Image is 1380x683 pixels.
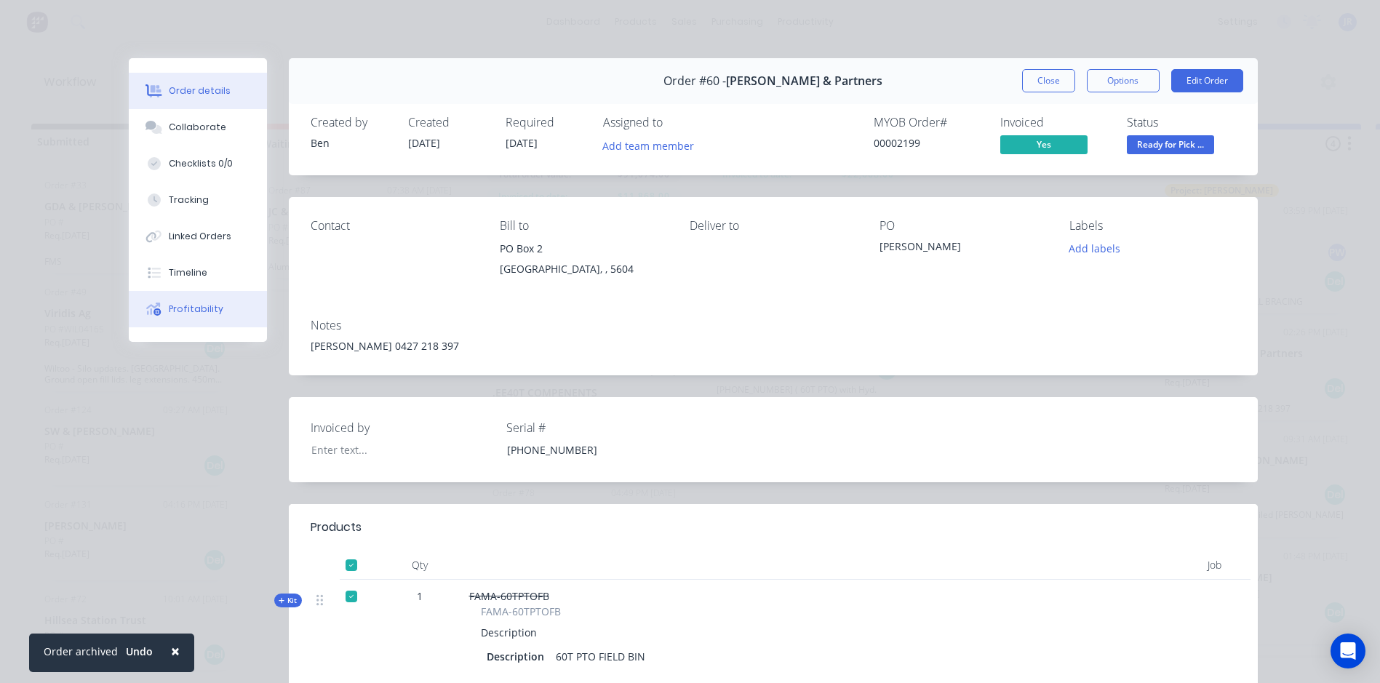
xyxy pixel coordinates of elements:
[1171,69,1243,92] button: Edit Order
[1331,634,1365,668] div: Open Intercom Messenger
[417,588,423,604] span: 1
[44,644,118,659] div: Order archived
[690,219,856,233] div: Deliver to
[469,589,549,603] span: FAMA-60TPTOFB
[506,116,586,129] div: Required
[1000,116,1109,129] div: Invoiced
[663,74,726,88] span: Order #60 -
[603,116,749,129] div: Assigned to
[129,291,267,327] button: Profitability
[1087,69,1160,92] button: Options
[500,239,666,285] div: PO Box 2[GEOGRAPHIC_DATA], , 5604
[311,519,362,536] div: Products
[169,266,207,279] div: Timeline
[594,135,701,155] button: Add team member
[1127,116,1236,129] div: Status
[550,646,651,667] div: 60T PTO FIELD BIN
[169,230,231,243] div: Linked Orders
[274,594,302,607] div: Kit
[1127,135,1214,153] span: Ready for Pick ...
[311,116,391,129] div: Created by
[603,135,702,155] button: Add team member
[129,218,267,255] button: Linked Orders
[129,109,267,145] button: Collaborate
[169,193,209,207] div: Tracking
[1127,135,1214,157] button: Ready for Pick ...
[169,303,223,316] div: Profitability
[279,595,298,606] span: Kit
[311,338,1236,354] div: [PERSON_NAME] 0427 218 397
[171,641,180,661] span: ×
[880,219,1046,233] div: PO
[169,84,231,97] div: Order details
[129,182,267,218] button: Tracking
[408,136,440,150] span: [DATE]
[487,646,550,667] div: Description
[1022,69,1075,92] button: Close
[129,255,267,291] button: Timeline
[880,239,1046,259] div: [PERSON_NAME]
[169,157,233,170] div: Checklists 0/0
[500,239,666,259] div: PO Box 2
[500,219,666,233] div: Bill to
[481,626,537,639] span: Description
[506,419,688,436] label: Serial #
[481,604,561,619] span: FAMA-60TPTOFB
[311,419,492,436] label: Invoiced by
[1061,239,1128,258] button: Add labels
[874,116,983,129] div: MYOB Order #
[156,634,194,668] button: Close
[408,116,488,129] div: Created
[376,551,463,580] div: Qty
[1000,135,1088,153] span: Yes
[311,319,1236,332] div: Notes
[129,73,267,109] button: Order details
[129,145,267,182] button: Checklists 0/0
[311,135,391,151] div: Ben
[495,439,677,460] div: [PHONE_NUMBER]
[1069,219,1236,233] div: Labels
[506,136,538,150] span: [DATE]
[118,641,161,663] button: Undo
[874,135,983,151] div: 00002199
[1118,551,1227,580] div: Job
[500,259,666,279] div: [GEOGRAPHIC_DATA], , 5604
[169,121,226,134] div: Collaborate
[726,74,882,88] span: [PERSON_NAME] & Partners
[311,219,477,233] div: Contact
